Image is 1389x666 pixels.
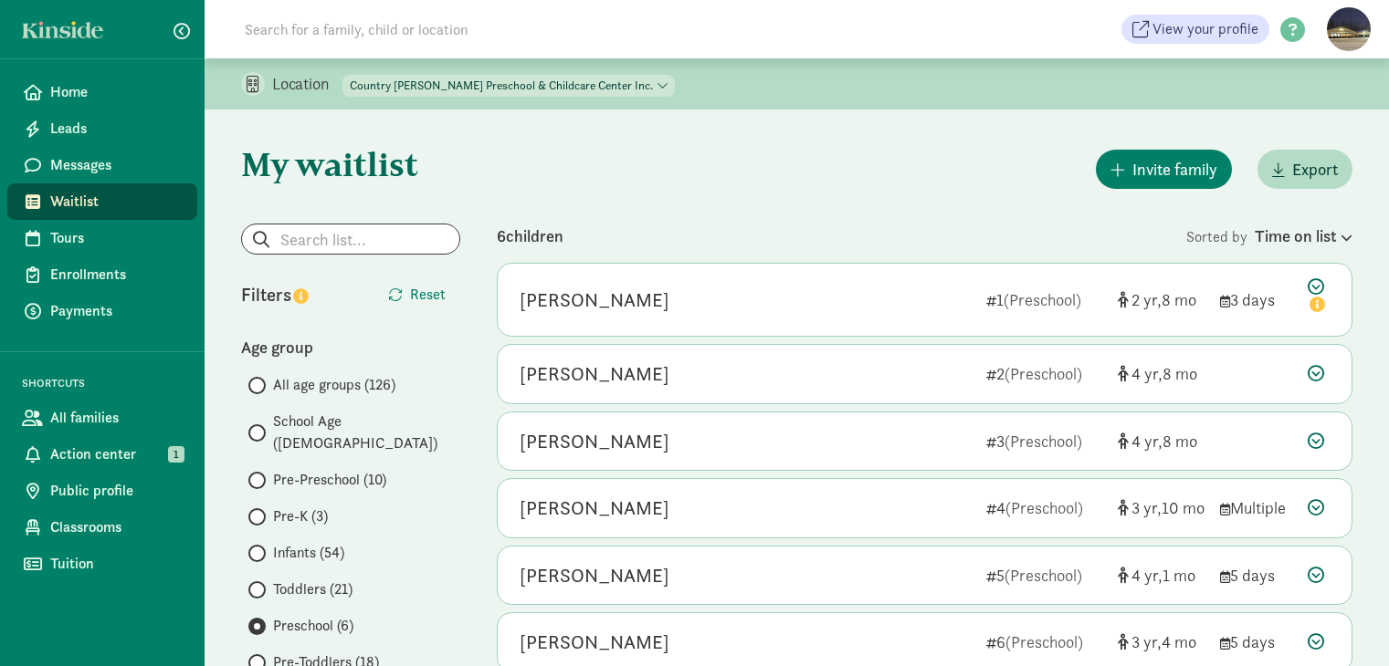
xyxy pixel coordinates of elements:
a: Waitlist [7,183,197,220]
div: Audrey Marfo [520,286,669,315]
div: 1 [986,287,1103,312]
div: Time on list [1255,224,1352,248]
span: Pre-Preschool (10) [273,469,386,491]
span: Invite family [1132,157,1217,182]
div: [object Object] [1118,429,1205,453]
span: (Preschool) [1005,363,1082,384]
a: Action center 1 [7,436,197,473]
span: Reset [410,284,446,306]
span: 4 [1162,631,1196,652]
span: (Preschool) [1005,497,1083,518]
span: Infants (54) [273,542,344,564]
span: (Preschool) [1005,565,1082,586]
div: Roman Freedman [520,628,669,657]
iframe: Chat Widget [1298,578,1389,666]
input: Search for a family, child or location [234,11,746,47]
span: 3 [1131,497,1162,518]
div: Age group [241,335,460,359]
span: 8 [1163,431,1197,452]
button: Export [1257,150,1352,189]
span: Tuition [50,553,183,575]
span: 1 [168,446,184,463]
div: 4 [986,495,1103,520]
button: Invite family [1096,150,1232,189]
span: Export [1292,157,1338,182]
div: Filters [241,281,351,308]
div: 3 days [1220,287,1293,312]
span: Pre-K (3) [273,505,328,527]
button: Reset [374,276,460,313]
span: Enrollments [50,264,183,286]
div: 6 children [497,224,1186,248]
a: Enrollments [7,256,197,293]
span: Preschool (6) [273,615,353,637]
div: Penelope Barnes [520,427,669,456]
span: Classrooms [50,516,183,538]
span: Leads [50,118,183,140]
a: Messages [7,147,197,183]
h1: My waitlist [241,146,460,182]
span: All families [50,407,183,429]
div: Multiple [1220,495,1293,520]
a: Classrooms [7,509,197,546]
div: [object Object] [1118,630,1205,654]
a: Payments [7,293,197,329]
div: [object Object] [1118,361,1205,386]
span: Waitlist [50,191,183,213]
div: 5 days [1220,563,1293,588]
a: Home [7,74,197,110]
a: Public profile [7,473,197,509]
div: 3 [986,429,1103,453]
div: [object Object] [1118,287,1205,312]
a: Tours [7,220,197,256]
div: 5 [986,563,1103,588]
span: 1 [1163,565,1195,586]
span: (Preschool) [1005,431,1082,452]
a: View your profile [1121,15,1269,44]
span: Home [50,81,183,103]
span: 3 [1131,631,1162,652]
span: 2 [1131,289,1162,310]
span: 4 [1131,431,1163,452]
a: Leads [7,110,197,147]
div: [object Object] [1118,495,1205,520]
div: 5 days [1220,630,1293,654]
span: School Age ([DEMOGRAPHIC_DATA]) [273,411,460,454]
div: 6 [986,630,1103,654]
span: 8 [1163,363,1197,384]
span: View your profile [1152,18,1258,40]
p: Location [272,73,342,95]
span: 8 [1162,289,1196,310]
div: [object Object] [1118,563,1205,588]
div: Ava Barnes [520,359,669,389]
span: Public profile [50,480,183,502]
input: Search list... [242,224,459,254]
div: Kendra Jones [520,561,669,590]
span: Messages [50,154,183,176]
span: 10 [1162,497,1205,518]
span: (Preschool) [1004,289,1081,310]
span: Payments [50,300,183,322]
span: Tours [50,227,183,249]
a: All families [7,400,197,436]
span: 4 [1131,565,1163,586]
span: All age groups (126) [273,374,395,396]
div: Henry Sauter [520,494,669,523]
div: Sorted by [1186,224,1352,248]
div: 2 [986,361,1103,386]
span: (Preschool) [1005,631,1083,652]
span: 4 [1131,363,1163,384]
a: Tuition [7,546,197,582]
span: Toddlers (21) [273,578,353,600]
span: Action center [50,443,183,465]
